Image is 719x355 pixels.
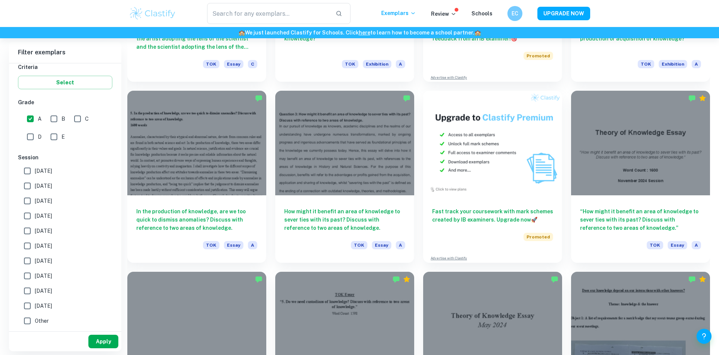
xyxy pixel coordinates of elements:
[363,60,391,68] span: Exhibition
[342,60,358,68] span: TOK
[203,241,219,249] span: TOK
[432,207,553,224] h6: Fast track your coursework with mark schemes created by IB examiners. Upgrade now
[688,276,696,283] img: Marked
[507,6,522,21] button: EC
[531,217,537,223] span: 🚀
[35,227,52,235] span: [DATE]
[403,276,410,283] div: Premium
[18,98,112,106] h6: Grade
[699,94,706,102] div: Premium
[85,115,89,123] span: C
[239,30,245,36] span: 🏫
[668,241,687,249] span: Essay
[248,241,257,249] span: A
[571,91,710,262] a: “How might it benefit an area of knowledge to sever ties with its past? Discuss with reference to...
[471,10,492,16] a: Schools
[35,302,52,310] span: [DATE]
[18,63,112,71] h6: Criteria
[129,6,176,21] img: Clastify logo
[392,276,400,283] img: Marked
[688,94,696,102] img: Marked
[431,256,467,261] a: Advertise with Clastify
[381,9,416,17] p: Exemplars
[35,287,52,295] span: [DATE]
[580,26,701,51] h6: How important are material tools in the production or acquisition of knowledge?
[38,115,42,123] span: A
[511,9,519,18] h6: EC
[35,317,49,325] span: Other
[88,335,118,348] button: Apply
[551,276,558,283] img: Marked
[396,60,405,68] span: A
[699,276,706,283] div: Premium
[359,30,370,36] a: here
[127,91,266,262] a: In the production of knowledge, are we too quick to dismiss anomalies? Discuss with reference to ...
[9,42,121,63] h6: Filter exemplars
[524,233,553,241] span: Promoted
[284,207,405,232] h6: How might it benefit an area of knowledge to sever ties with its past? Discuss with reference to ...
[224,60,243,68] span: Essay
[255,94,263,102] img: Marked
[136,26,257,51] h6: In the pursuit of knowledge, what is gained by the artist adopting the lens of the scientist and ...
[35,197,52,205] span: [DATE]
[18,76,112,89] button: Select
[372,241,391,249] span: Essay
[537,7,590,20] button: UPGRADE NOW
[248,60,257,68] span: C
[35,257,52,265] span: [DATE]
[697,329,712,344] button: Help and Feedback
[35,212,52,220] span: [DATE]
[203,60,219,68] span: TOK
[1,28,718,37] h6: We just launched Clastify for Schools. Click to learn how to become a school partner.
[61,133,65,141] span: E
[647,241,663,249] span: TOK
[431,75,467,80] a: Advertise with Clastify
[638,60,654,68] span: TOK
[284,26,405,51] h6: What constraints are there on the pursuit of knowledge?
[692,241,701,249] span: A
[35,182,52,190] span: [DATE]
[35,242,52,250] span: [DATE]
[351,241,367,249] span: TOK
[61,115,65,123] span: B
[35,272,52,280] span: [DATE]
[224,241,243,249] span: Essay
[207,3,330,24] input: Search for any exemplars...
[35,167,52,175] span: [DATE]
[403,94,410,102] img: Marked
[580,207,701,232] h6: “How might it benefit an area of knowledge to sever ties with its past? Discuss with reference to...
[275,91,414,262] a: How might it benefit an area of knowledge to sever ties with its past? Discuss with reference to ...
[396,241,405,249] span: A
[38,133,42,141] span: D
[511,36,517,42] span: 🎯
[136,207,257,232] h6: In the production of knowledge, are we too quick to dismiss anomalies? Discuss with reference to ...
[255,276,263,283] img: Marked
[659,60,687,68] span: Exhibition
[692,60,701,68] span: A
[423,91,562,195] img: Thumbnail
[524,52,553,60] span: Promoted
[18,153,112,162] h6: Session
[474,30,481,36] span: 🏫
[431,10,456,18] p: Review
